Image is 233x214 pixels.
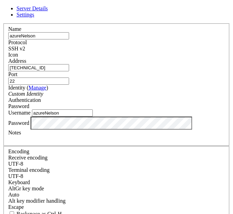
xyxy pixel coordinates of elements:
span: Escape [8,204,24,210]
label: The default terminal encoding. ISO-2022 enables character map translations (like graphics maps). ... [8,167,49,173]
span: UTF-8 [8,161,23,167]
label: Keyboard [8,179,30,185]
span: SSH v2 [8,46,25,51]
label: Identity [8,85,48,91]
label: Notes [8,130,21,135]
i: Custom Identity [8,91,43,97]
span: Auto [8,192,19,198]
label: Icon [8,52,18,58]
label: Username [8,110,31,116]
div: UTF-8 [8,173,225,179]
a: Settings [16,12,34,17]
span: UTF-8 [8,173,23,179]
label: Encoding [8,148,29,154]
div: Password [8,103,225,109]
label: Authentication [8,97,41,103]
label: Password [8,120,29,126]
input: Server Name [8,32,69,39]
label: Set the expected encoding for data received from the host. If the encodings do not match, visual ... [8,186,44,191]
div: Custom Identity [8,91,225,97]
span: ( ) [27,85,48,91]
a: Manage [29,85,46,91]
input: Host Name or IP [8,64,69,71]
div: SSH v2 [8,46,225,52]
label: Address [8,58,26,64]
label: Set the expected encoding for data received from the host. If the encodings do not match, visual ... [8,155,47,160]
div: UTF-8 [8,161,225,167]
input: Login Username [32,109,93,117]
div: Escape [8,204,225,210]
a: Server Details [16,5,48,11]
span: Password [8,103,29,109]
label: Name [8,26,21,32]
input: Port Number [8,78,69,85]
div: Auto [8,192,225,198]
label: Controls how the Alt key is handled. Escape: Send an ESC prefix. 8-Bit: Add 128 to the typed char... [8,198,66,204]
label: Port [8,71,18,77]
label: Protocol [8,39,27,45]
